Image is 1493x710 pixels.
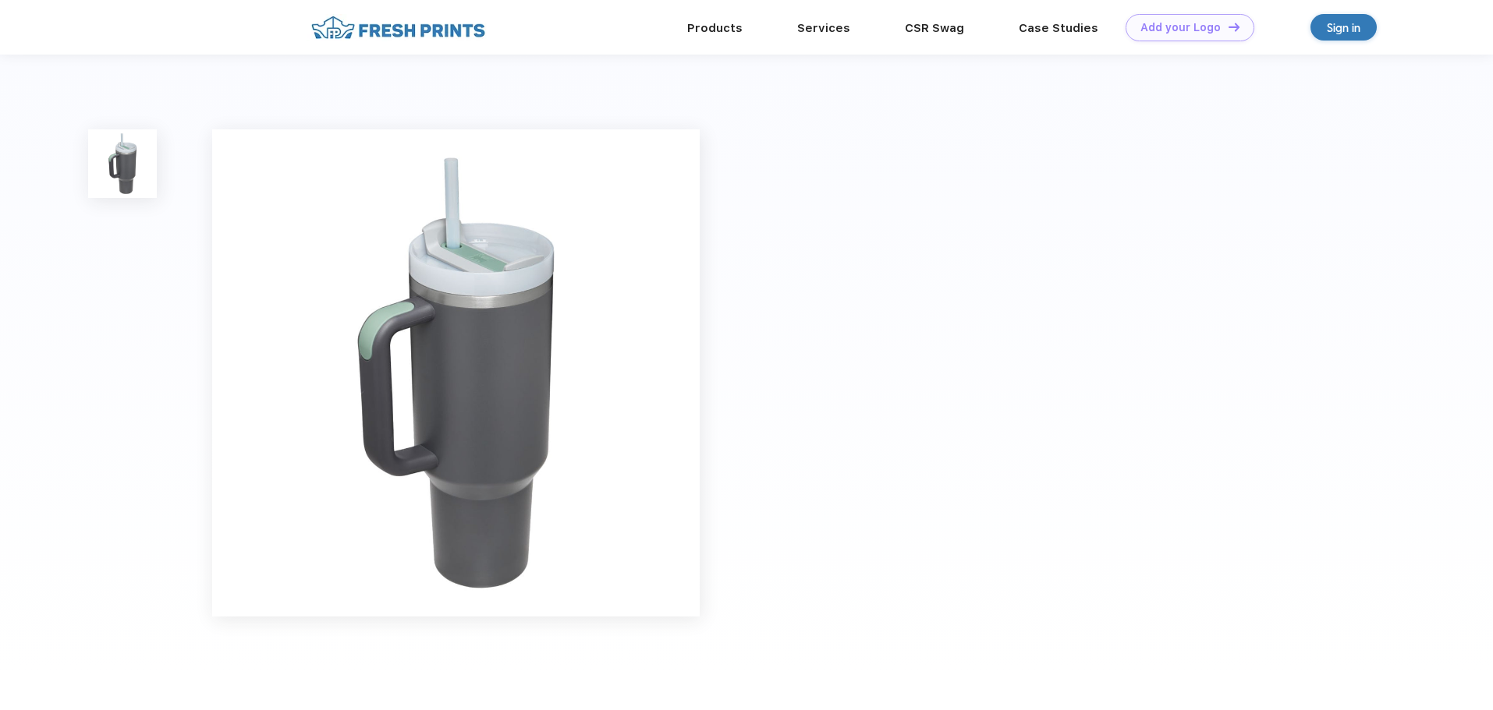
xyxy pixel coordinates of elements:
[307,14,490,41] img: fo%20logo%202.webp
[1327,19,1360,37] div: Sign in
[88,129,157,198] img: func=resize&h=100
[1140,21,1221,34] div: Add your Logo
[1310,14,1377,41] a: Sign in
[212,129,700,616] img: func=resize&h=640
[687,21,743,35] a: Products
[1229,23,1239,31] img: DT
